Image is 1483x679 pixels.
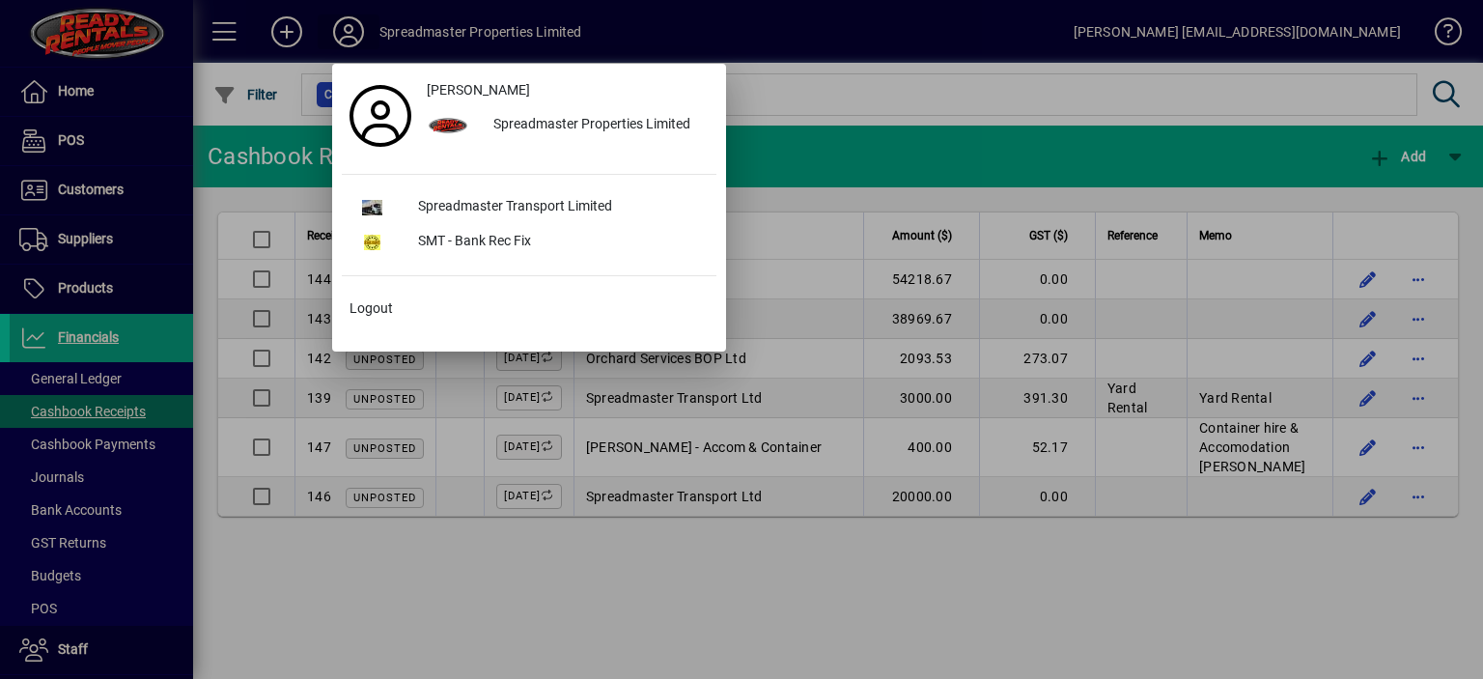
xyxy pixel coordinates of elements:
div: Spreadmaster Properties Limited [478,108,716,143]
div: SMT - Bank Rec Fix [403,225,716,260]
button: Spreadmaster Transport Limited [342,190,716,225]
button: Logout [342,292,716,326]
span: [PERSON_NAME] [427,80,530,100]
span: Logout [350,298,393,319]
a: Profile [342,99,419,133]
button: Spreadmaster Properties Limited [419,108,716,143]
div: Spreadmaster Transport Limited [403,190,716,225]
a: [PERSON_NAME] [419,73,716,108]
button: SMT - Bank Rec Fix [342,225,716,260]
